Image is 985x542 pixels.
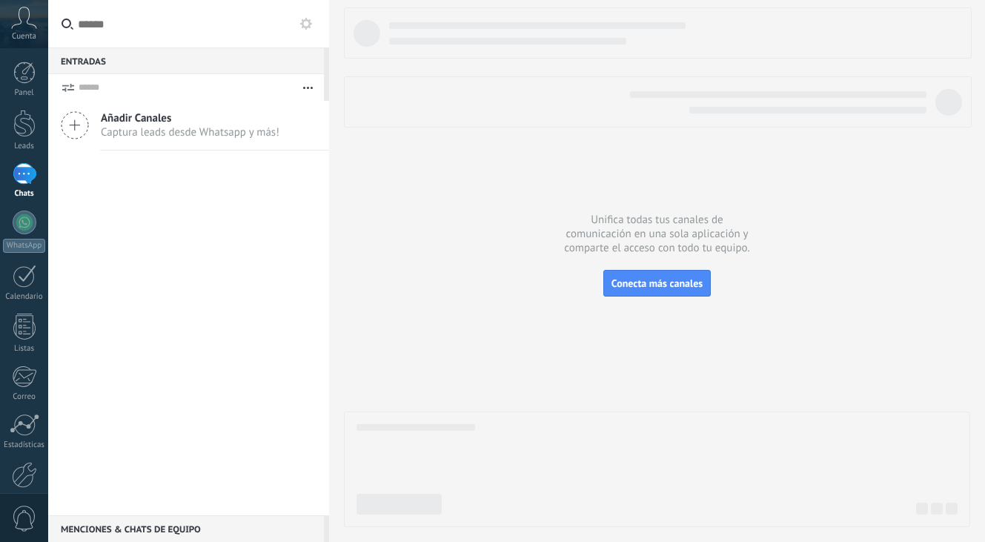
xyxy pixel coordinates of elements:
span: Cuenta [12,32,36,42]
div: Calendario [3,292,46,302]
div: Panel [3,88,46,98]
span: Conecta más canales [611,277,703,290]
span: Añadir Canales [101,111,279,125]
div: Entradas [48,47,324,74]
div: Menciones & Chats de equipo [48,515,324,542]
div: Estadísticas [3,440,46,450]
span: Captura leads desde Whatsapp y más! [101,125,279,139]
button: Conecta más canales [603,270,711,297]
div: Ajustes [3,492,46,502]
div: Chats [3,189,46,199]
div: Listas [3,344,46,354]
div: Correo [3,392,46,402]
div: Leads [3,142,46,151]
div: WhatsApp [3,239,45,253]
